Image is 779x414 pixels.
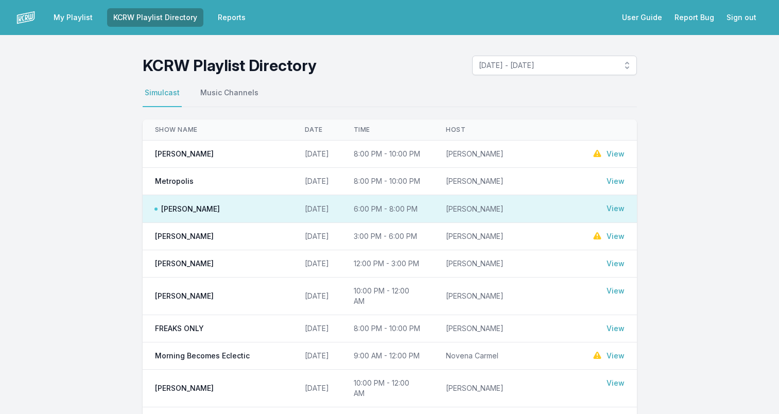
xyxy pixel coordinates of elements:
[292,370,341,407] td: [DATE]
[607,258,625,269] a: View
[616,8,668,27] a: User Guide
[292,195,341,223] td: [DATE]
[292,315,341,342] td: [DATE]
[107,8,203,27] a: KCRW Playlist Directory
[341,342,434,370] td: 9:00 AM - 12:00 PM
[607,351,625,361] a: View
[155,351,250,361] span: Morning Becomes Eclectic
[607,378,625,388] a: View
[607,149,625,159] a: View
[434,141,579,168] td: [PERSON_NAME]
[434,278,579,315] td: [PERSON_NAME]
[607,323,625,334] a: View
[212,8,252,27] a: Reports
[143,56,317,75] h1: KCRW Playlist Directory
[341,223,434,250] td: 3:00 PM - 6:00 PM
[434,195,579,223] td: [PERSON_NAME]
[434,342,579,370] td: Novena Carmel
[341,315,434,342] td: 8:00 PM - 10:00 PM
[479,60,616,71] span: [DATE] - [DATE]
[607,203,625,214] a: View
[155,231,214,242] span: [PERSON_NAME]
[143,119,292,141] th: Show Name
[143,88,182,107] button: Simulcast
[341,278,434,315] td: 10:00 PM - 12:00 AM
[16,8,35,27] img: logo-white-87cec1fa9cbef997252546196dc51331.png
[198,88,261,107] button: Music Channels
[341,370,434,407] td: 10:00 PM - 12:00 AM
[155,149,214,159] span: [PERSON_NAME]
[607,231,625,242] a: View
[292,119,341,141] th: Date
[668,8,720,27] a: Report Bug
[292,223,341,250] td: [DATE]
[155,323,204,334] span: FREAKS ONLY
[155,291,214,301] span: [PERSON_NAME]
[341,195,434,223] td: 6:00 PM - 8:00 PM
[292,342,341,370] td: [DATE]
[434,119,579,141] th: Host
[155,258,214,269] span: [PERSON_NAME]
[607,176,625,186] a: View
[292,278,341,315] td: [DATE]
[341,168,434,195] td: 8:00 PM - 10:00 PM
[434,315,579,342] td: [PERSON_NAME]
[720,8,763,27] button: Sign out
[341,119,434,141] th: Time
[434,250,579,278] td: [PERSON_NAME]
[155,204,220,214] span: [PERSON_NAME]
[434,223,579,250] td: [PERSON_NAME]
[292,141,341,168] td: [DATE]
[341,250,434,278] td: 12:00 PM - 3:00 PM
[292,250,341,278] td: [DATE]
[341,141,434,168] td: 8:00 PM - 10:00 PM
[607,286,625,296] a: View
[155,383,214,393] span: [PERSON_NAME]
[434,168,579,195] td: [PERSON_NAME]
[292,168,341,195] td: [DATE]
[434,370,579,407] td: [PERSON_NAME]
[155,176,194,186] span: Metropolis
[472,56,637,75] button: [DATE] - [DATE]
[47,8,99,27] a: My Playlist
